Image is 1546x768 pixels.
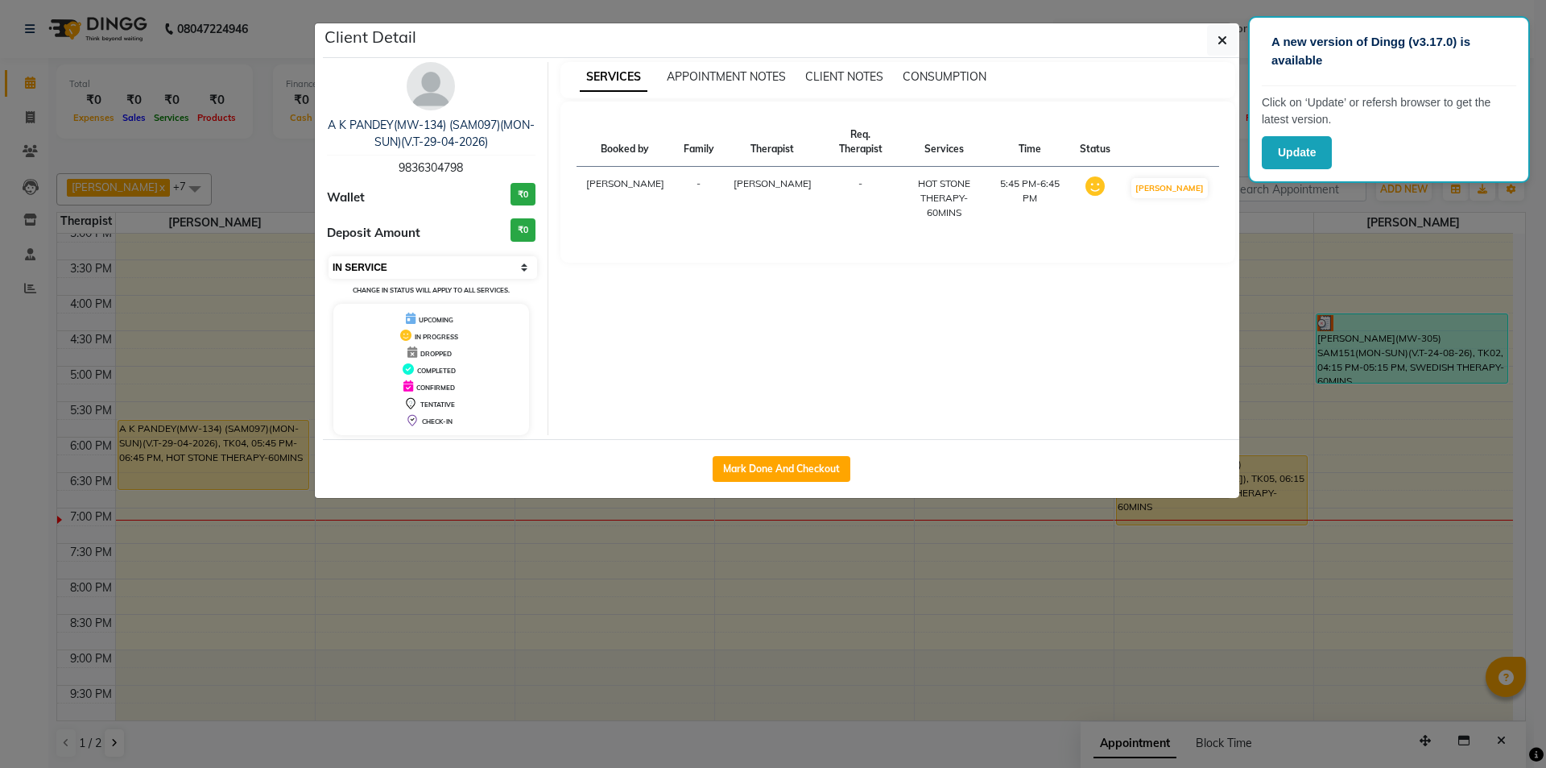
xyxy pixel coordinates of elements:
[724,118,821,167] th: Therapist
[577,167,674,230] td: [PERSON_NAME]
[328,118,535,149] a: A K PANDEY(MW-134) (SAM097)(MON-SUN)(V.T-29-04-2026)
[903,69,986,84] span: CONSUMPTION
[1262,94,1516,128] p: Click on ‘Update’ or refersh browser to get the latest version.
[1271,33,1507,69] p: A new version of Dingg (v3.17.0) is available
[327,189,365,207] span: Wallet
[674,118,724,167] th: Family
[353,286,510,294] small: Change in status will apply to all services.
[910,176,979,220] div: HOT STONE THERAPY-60MINS
[327,224,420,243] span: Deposit Amount
[417,367,456,375] span: COMPLETED
[674,167,724,230] td: -
[821,167,900,230] td: -
[420,350,452,358] span: DROPPED
[989,167,1070,230] td: 5:45 PM-6:45 PM
[805,69,883,84] span: CLIENT NOTES
[422,417,453,426] span: CHECK-IN
[399,160,463,175] span: 9836304798
[419,316,453,324] span: UPCOMING
[821,118,900,167] th: Req. Therapist
[577,118,674,167] th: Booked by
[713,456,850,482] button: Mark Done And Checkout
[415,333,458,341] span: IN PROGRESS
[580,63,647,92] span: SERVICES
[420,401,455,409] span: TENTATIVE
[407,62,455,110] img: avatar
[667,69,786,84] span: APPOINTMENT NOTES
[324,25,416,49] h5: Client Detail
[1262,136,1332,169] button: Update
[1070,118,1120,167] th: Status
[416,384,455,392] span: CONFIRMED
[989,118,1070,167] th: Time
[1131,178,1208,198] button: [PERSON_NAME]
[900,118,989,167] th: Services
[511,218,535,242] h3: ₹0
[734,177,812,189] span: [PERSON_NAME]
[511,183,535,206] h3: ₹0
